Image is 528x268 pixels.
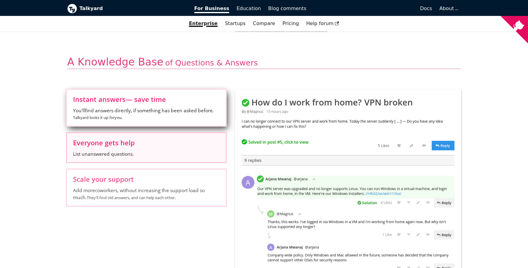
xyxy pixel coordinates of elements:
[248,24,253,33] span: O
[272,26,284,33] a: Slack
[311,24,315,33] span: R
[73,187,220,201] span: Add more coworkers , without increasing the support load so much.
[285,26,310,33] a: Discourse
[165,58,258,67] span: of Questions & Answers
[235,26,271,33] a: StackOverflow
[439,6,457,11] a: About
[67,4,186,13] a: Talkyard logoTalkyard
[73,151,220,157] span: List unanswered questions.
[73,107,220,121] span: You'll find answers directly, if something has been asked before.
[191,3,233,14] a: For Business
[310,3,436,14] a: Docs
[265,3,310,14] a: Blog comments
[279,18,302,29] a: Pricing
[268,6,306,11] span: Blog comments
[67,55,461,69] h2: A Knowledge Base
[233,3,265,14] a: Education
[420,6,432,11] span: Docs
[194,6,229,13] span: For Business
[185,18,221,29] a: Enterprise
[311,26,327,33] a: Reddit
[272,24,275,33] span: S
[285,24,290,33] span: D
[73,139,220,146] span: Everyone gets help
[67,4,77,13] img: Talkyard logo
[302,18,343,29] a: Help forum
[221,18,249,29] a: Startups
[306,20,339,26] span: Help forum
[253,20,275,26] a: Compare
[79,5,186,13] b: Talkyard
[73,176,220,182] span: Scale your support
[237,6,261,11] span: Education
[73,115,123,120] small: Talkyard looks it up for you .
[73,96,220,102] span: Instant answers — save time
[235,24,238,33] span: S
[87,195,176,200] small: They'll find old answers, and can help each other.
